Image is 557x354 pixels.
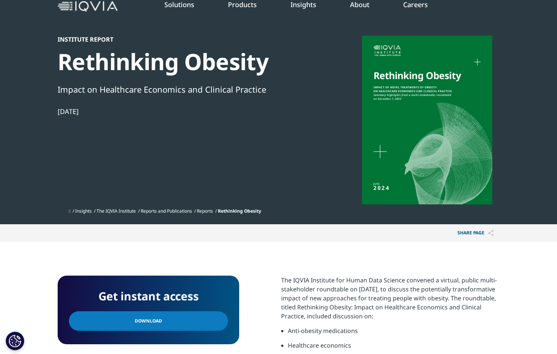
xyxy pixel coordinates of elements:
a: Reports and Publications [141,208,192,214]
h4: Get instant access [69,287,228,306]
a: Download [69,311,228,331]
p: Share PAGE [452,224,499,242]
a: Insights [75,208,92,214]
button: Cookie Settings [6,331,24,350]
button: Share PAGEShare PAGE [452,224,499,242]
div: [DATE] [58,107,314,116]
a: The IQVIA Institute [97,208,136,214]
div: Impact on Healthcare Economics and Clinical Practice [58,83,314,96]
li: Anti-obesity medications [288,326,499,341]
span: Rethinking Obesity [218,208,261,214]
span: Download [135,317,162,325]
div: Rethinking Obesity [58,48,314,76]
img: Share PAGE [488,230,494,236]
a: Reports [197,208,213,214]
p: The IQVIA Institute for Human Data Science convened a virtual, public multi-stakeholder roundtabl... [281,276,499,326]
div: Institute Report [58,36,314,43]
img: IQVIA Healthcare Information Technology and Pharma Clinical Research Company [58,1,118,12]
